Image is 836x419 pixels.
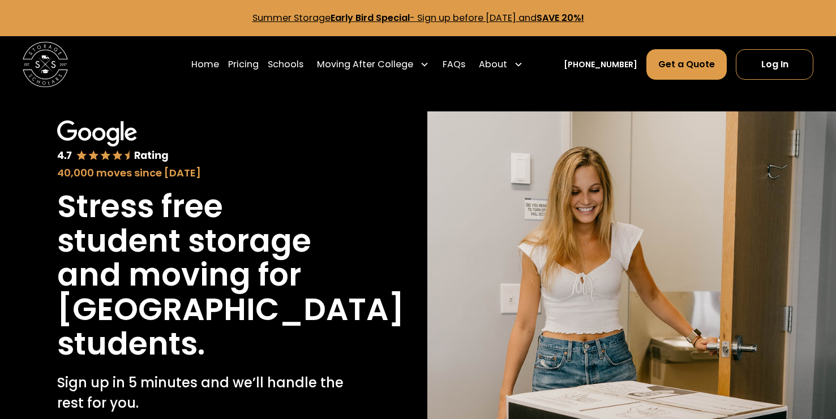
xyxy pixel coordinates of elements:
a: Summer StorageEarly Bird Special- Sign up before [DATE] andSAVE 20%! [252,11,584,24]
strong: Early Bird Special [331,11,410,24]
a: [PHONE_NUMBER] [564,59,637,71]
h1: Stress free student storage and moving for [57,189,351,292]
a: Get a Quote [646,49,727,80]
a: Pricing [228,49,259,80]
div: Moving After College [312,49,434,80]
div: About [474,49,528,80]
a: Schools [268,49,303,80]
h1: [GEOGRAPHIC_DATA] [57,292,404,327]
a: Home [191,49,219,80]
p: Sign up in 5 minutes and we’ll handle the rest for you. [57,373,351,413]
img: Storage Scholars main logo [23,42,68,87]
a: Log In [736,49,813,80]
div: Moving After College [317,58,413,71]
h1: students. [57,327,205,361]
strong: SAVE 20%! [537,11,584,24]
div: About [479,58,507,71]
a: FAQs [443,49,465,80]
img: Google 4.7 star rating [57,120,169,163]
div: 40,000 moves since [DATE] [57,165,351,180]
